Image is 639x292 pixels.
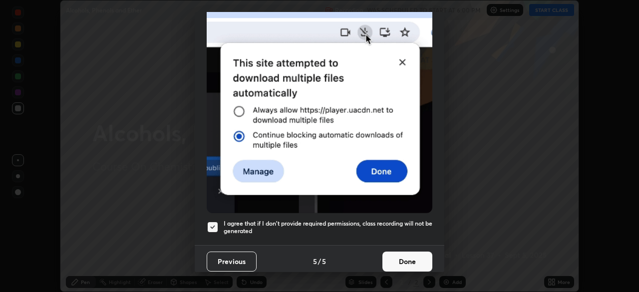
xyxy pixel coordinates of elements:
button: Previous [207,252,257,272]
h4: / [318,256,321,267]
h4: 5 [313,256,317,267]
h5: I agree that if I don't provide required permissions, class recording will not be generated [224,220,432,235]
button: Done [382,252,432,272]
h4: 5 [322,256,326,267]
